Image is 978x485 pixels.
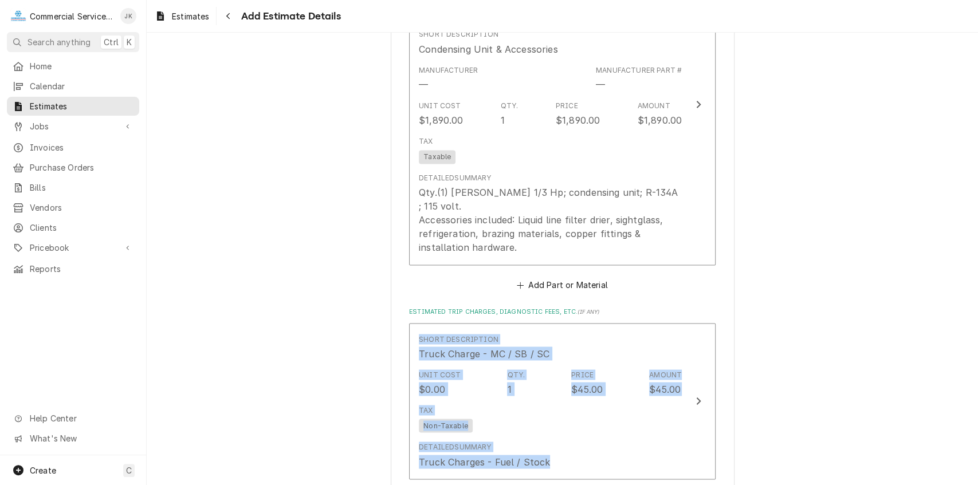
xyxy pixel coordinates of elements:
div: Tax [419,405,433,415]
span: Purchase Orders [30,161,133,174]
div: Truck Charge - MC / SB / SC [419,346,549,360]
div: John Key's Avatar [120,8,136,24]
span: Estimates [172,10,209,22]
span: C [126,464,132,476]
div: Price [556,101,578,111]
a: Estimates [150,7,214,26]
span: Help Center [30,412,132,424]
button: Search anythingCtrlK [7,32,139,52]
div: $1,890.00 [556,113,600,127]
div: 1 [501,113,505,127]
span: Reports [30,263,133,275]
span: What's New [30,432,132,444]
div: Commercial Service Co. [30,10,114,22]
div: Tax [419,136,433,147]
span: ( if any ) [578,308,599,314]
a: Go to Jobs [7,117,139,136]
span: Add Estimate Details [237,9,340,24]
span: Pricebook [30,242,116,254]
div: JK [120,8,136,24]
div: Part Number [596,78,605,92]
a: Home [7,57,139,76]
a: Go to Help Center [7,409,139,428]
div: Short Description [419,334,498,344]
div: C [10,8,26,24]
div: $1,890.00 [638,113,682,127]
div: Qty.(1) [PERSON_NAME] 1/3 Hp; condensing unit; R-134A ; 115 volt. Accessories included: Liquid li... [419,186,682,254]
label: Estimated Trip Charges, Diagnostic Fees, etc. [409,307,716,316]
div: Part Number [596,65,682,92]
div: Qty. [507,369,525,380]
a: Reports [7,259,139,278]
div: Truck Charges - Fuel / Stock [419,455,550,468]
span: Jobs [30,120,116,132]
div: $1,890.00 [419,113,463,127]
div: Price [571,369,594,380]
div: Unit Cost [419,369,461,380]
a: Invoices [7,138,139,157]
div: Commercial Service Co.'s Avatar [10,8,26,24]
button: Add Part or Material [515,277,610,293]
a: Vendors [7,198,139,217]
div: Manufacturer [419,78,428,92]
span: Vendors [30,202,133,214]
div: $45.00 [571,382,603,396]
span: Invoices [30,141,133,153]
span: Clients [30,222,133,234]
span: Taxable [419,150,455,164]
span: K [127,36,132,48]
a: Purchase Orders [7,158,139,177]
div: Manufacturer [419,65,478,92]
div: $0.00 [419,382,445,396]
a: Bills [7,178,139,197]
a: Go to What's New [7,429,139,448]
span: Search anything [28,36,91,48]
span: Estimates [30,100,133,112]
div: $45.00 [649,382,681,396]
div: 1 [507,382,511,396]
div: Detailed Summary [419,173,491,183]
div: Manufacturer Part # [596,65,682,76]
span: Ctrl [104,36,119,48]
span: Bills [30,182,133,194]
a: Estimates [7,97,139,116]
span: Non-Taxable [419,419,473,432]
div: Qty. [501,101,519,111]
div: Condensing Unit & Accessories [419,42,558,56]
div: Detailed Summary [419,441,491,452]
span: Home [30,60,133,72]
a: Go to Pricebook [7,238,139,257]
button: Update Line Item [409,323,716,479]
a: Calendar [7,77,139,96]
div: Amount [638,101,670,111]
span: Calendar [30,80,133,92]
div: Unit Cost [419,101,461,111]
div: Manufacturer [419,65,478,76]
div: Amount [649,369,682,380]
button: Navigate back [219,7,237,25]
div: Short Description [419,29,498,40]
a: Clients [7,218,139,237]
span: Create [30,466,56,475]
